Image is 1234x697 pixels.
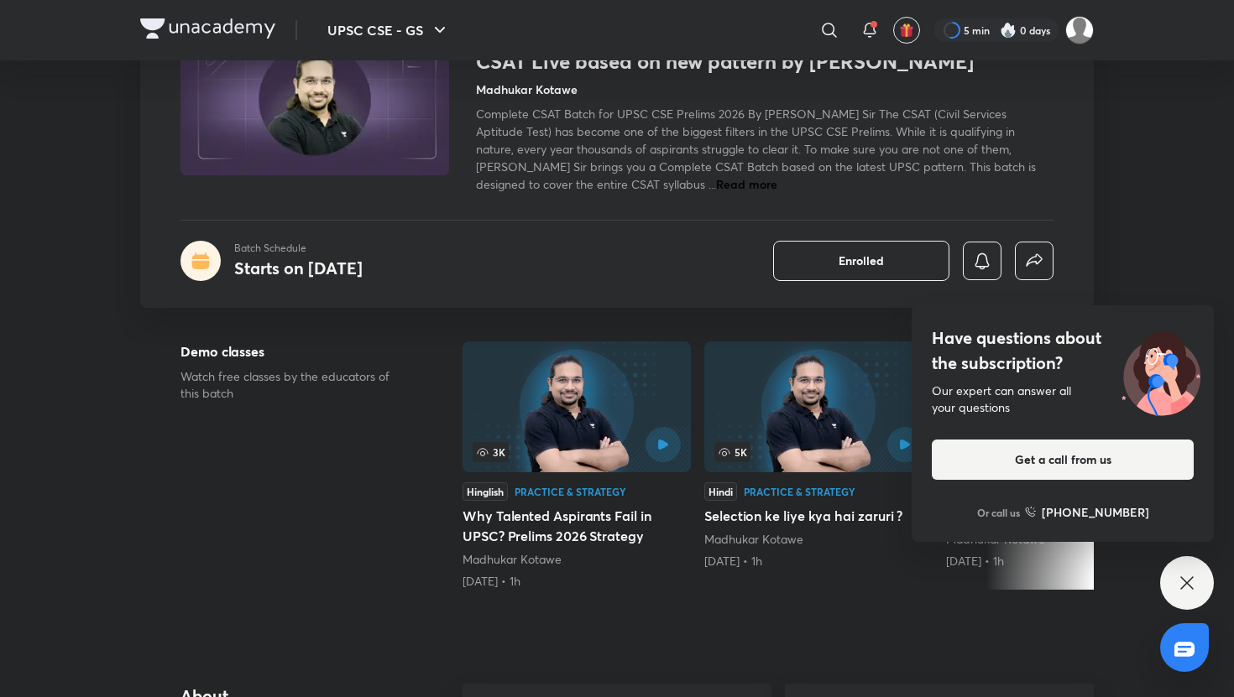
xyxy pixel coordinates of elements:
a: 5KHindiPractice & StrategySelection ke liye kya hai zaruri ?Madhukar Kotawe[DATE] • 1h [704,341,933,570]
div: 22nd Mar • 1h [463,573,691,590]
p: Batch Schedule [234,241,363,256]
img: Ayush Kumar [1065,16,1094,44]
div: Practice & Strategy [515,486,626,497]
h5: Why Talented Aspirants Fail in UPSC? Prelims 2026 Strategy [463,506,691,546]
a: Why Talented Aspirants Fail in UPSC? Prelims 2026 Strategy [463,341,691,590]
div: Practice & Strategy [744,486,855,497]
div: Hindi [704,482,737,501]
p: Or call us [977,505,1020,520]
h5: Demo classes [180,341,409,362]
h5: Selection ke liye kya hai zaruri ? [704,506,933,526]
span: Enrolled [839,252,884,269]
button: Get a call from us [932,440,1194,480]
button: UPSC CSE - GS [317,13,460,47]
img: Thumbnail [178,23,452,177]
a: Company Logo [140,18,275,43]
a: [PHONE_NUMBER] [1025,503,1149,521]
span: 3K [473,442,509,462]
div: 11th May • 1h [946,553,1174,570]
a: 3KHinglishPractice & StrategyWhy Talented Aspirants Fail in UPSC? Prelims 2026 StrategyMadhukar K... [463,341,691,590]
div: Our expert can answer all your questions [932,382,1194,416]
a: Madhukar Kotawe [704,531,803,547]
span: Read more [716,176,777,192]
img: Company Logo [140,18,275,39]
h4: Starts on [DATE] [234,257,363,279]
div: Hinglish [463,482,508,501]
a: Selection ke liye kya hai zaruri ? [704,341,933,570]
p: Watch free classes by the educators of this batch [180,368,409,402]
div: Madhukar Kotawe [704,531,933,548]
img: avatar [899,23,914,38]
button: Enrolled [773,241,949,281]
img: ttu_illustration_new.svg [1108,325,1214,416]
a: Madhukar Kotawe [463,551,562,567]
div: 4th Apr • 1h [704,553,933,570]
span: 5K [714,442,750,462]
span: Complete CSAT Batch for UPSC CSE Prelims 2026 By [PERSON_NAME] Sir The CSAT (Civil Services Aptit... [476,106,1036,192]
button: avatar [893,17,920,44]
img: streak [1000,22,1017,39]
h4: Have questions about the subscription? [932,325,1194,376]
div: Madhukar Kotawe [463,551,691,568]
h6: [PHONE_NUMBER] [1042,503,1149,521]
